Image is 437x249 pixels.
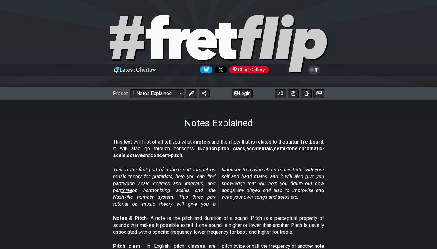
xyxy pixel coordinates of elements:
strong: concert-pitch [151,152,182,158]
span: three [121,187,132,193]
button: Print [301,89,312,98]
span: Preset [113,90,128,96]
button: 0 [275,89,286,98]
a: #fretflip at Pinterest [227,66,269,73]
strong: pitch [205,146,217,151]
strong: guitar fretboard [285,139,323,145]
button: Create image [313,89,324,98]
button: Edit Preset [186,89,197,98]
span: Latest Charts [120,67,152,73]
span: two [121,181,129,186]
span: Toggle light / dark theme [311,67,318,73]
a: Follow #fretflip at Bluesky [197,66,212,73]
strong: note [196,139,206,145]
p: This text will first of all tell you what a is and then how that is related to the , it will also... [113,139,324,159]
button: Share Preset [199,89,210,98]
select: Preset [130,89,184,98]
strong: Notes & Pitch [113,215,147,221]
strong: Pitch class [113,243,141,249]
button: Toggle Dexterity for all fretkits [288,89,299,98]
strong: octave [127,152,143,158]
button: Login [232,89,253,98]
div: Chart Gallery [229,66,269,73]
p: - A note is the pitch and duration of a sound. Pitch is a perceptual property of sounds that make... [113,215,324,236]
strong: pitch class [218,146,245,151]
strong: accidentals [246,146,273,151]
h1: Notes Explained [184,117,253,129]
strong: semi-tone [274,146,298,151]
em: This is the first part of a three part tutorial on music theory for guitarists, here you can find... [113,167,324,207]
a: Follow #fretflip at X [212,66,227,73]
